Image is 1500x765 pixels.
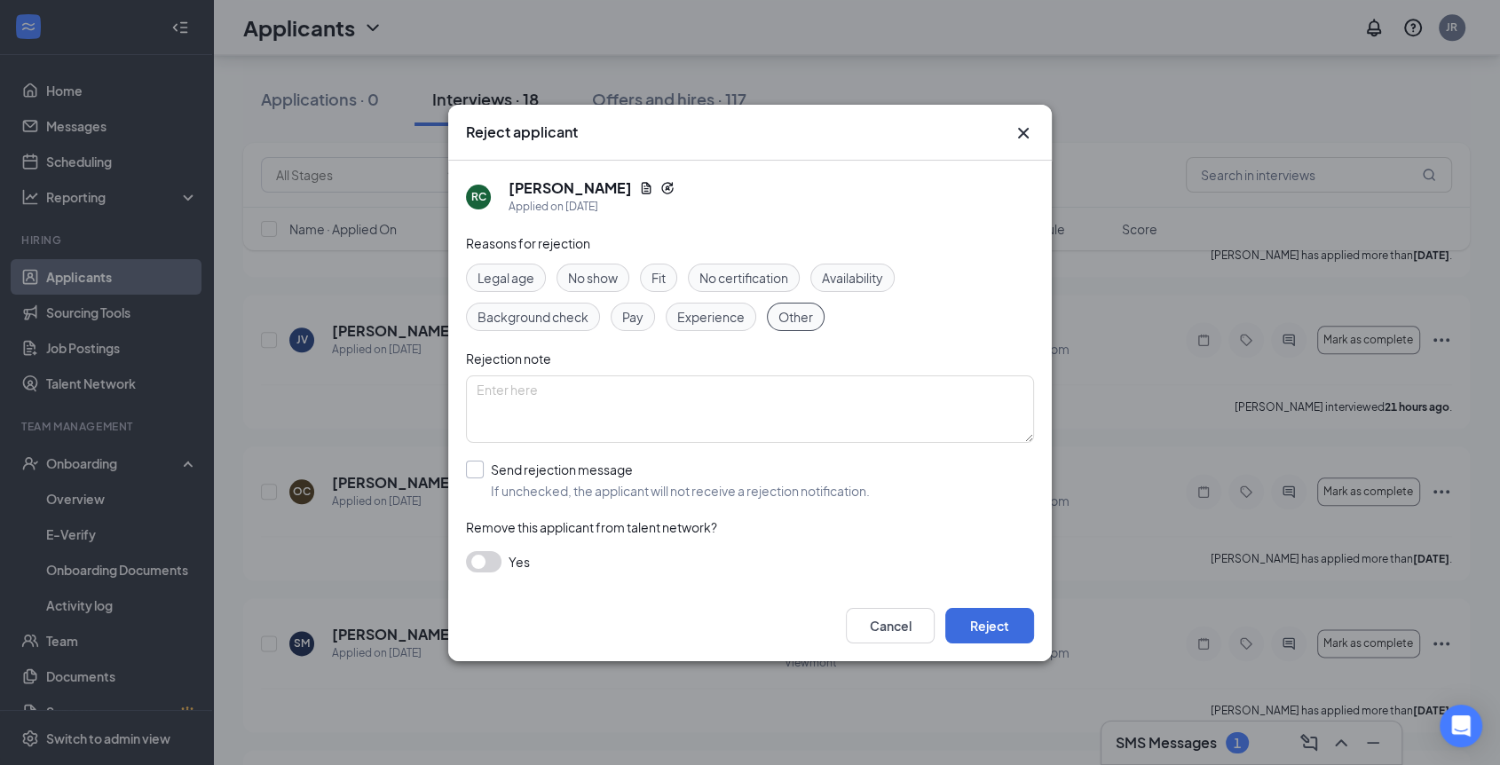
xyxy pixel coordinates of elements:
[651,268,666,288] span: Fit
[509,551,530,572] span: Yes
[466,122,578,142] h3: Reject applicant
[622,307,643,327] span: Pay
[466,235,590,251] span: Reasons for rejection
[1013,122,1034,144] button: Close
[699,268,788,288] span: No certification
[466,519,717,535] span: Remove this applicant from talent network?
[822,268,883,288] span: Availability
[509,178,632,198] h5: [PERSON_NAME]
[466,351,551,367] span: Rejection note
[478,268,534,288] span: Legal age
[568,268,618,288] span: No show
[677,307,745,327] span: Experience
[509,198,675,216] div: Applied on [DATE]
[846,608,935,643] button: Cancel
[1013,122,1034,144] svg: Cross
[639,181,653,195] svg: Document
[478,307,588,327] span: Background check
[945,608,1034,643] button: Reject
[660,181,675,195] svg: Reapply
[1440,705,1482,747] div: Open Intercom Messenger
[778,307,813,327] span: Other
[471,189,486,204] div: RC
